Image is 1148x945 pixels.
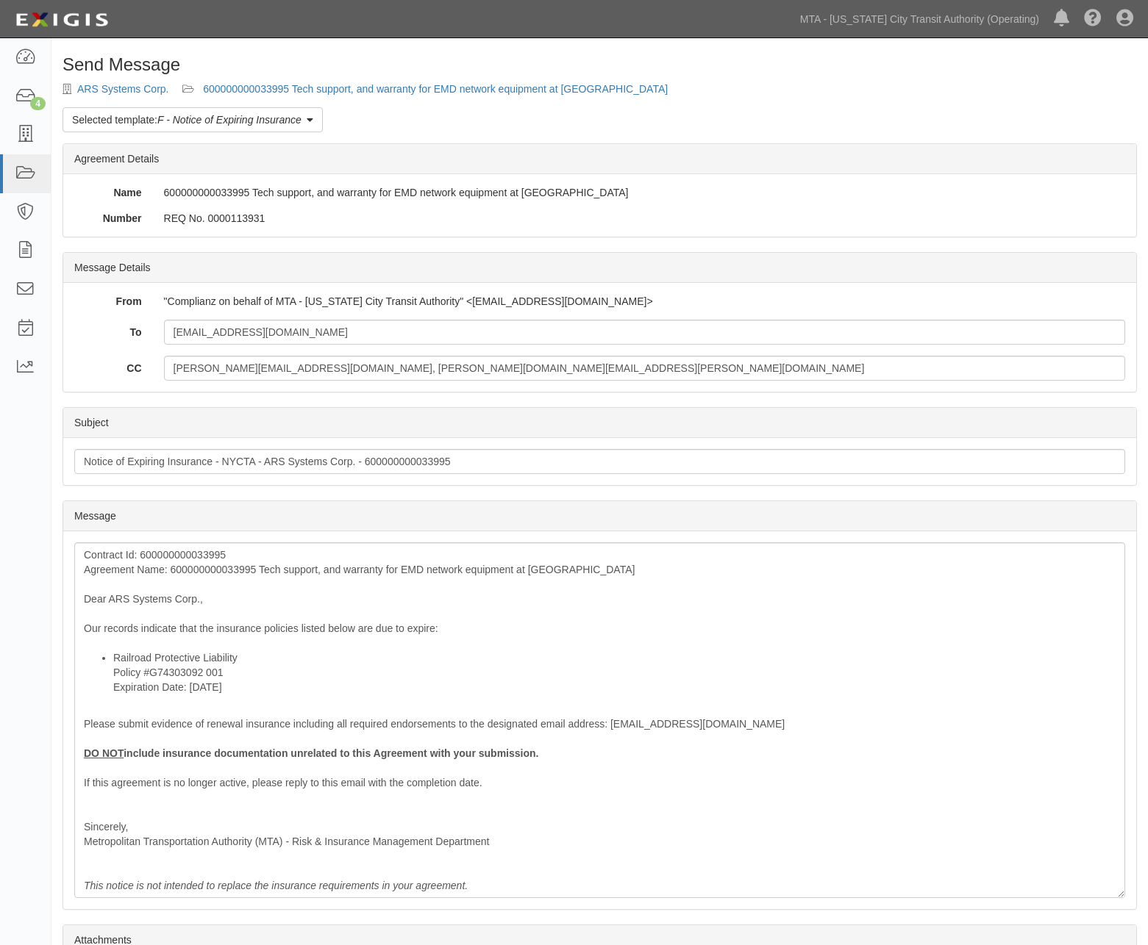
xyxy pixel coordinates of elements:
label: CC [63,356,153,376]
div: Agreement Details [63,144,1136,174]
img: logo-5460c22ac91f19d4615b14bd174203de0afe785f0fc80cf4dbbc73dc1793850b.png [11,7,113,33]
b: include insurance documentation unrelated to this Agreement with your submission. [84,747,538,759]
li: Railroad Protective Liability Policy #G74303092 001 Expiration Date: [DATE] [113,650,1116,694]
i: Help Center - Complianz [1084,10,1102,28]
u: DO NOT [84,747,124,759]
div: 600000000033995 Tech support, and warranty for EMD network equipment at [GEOGRAPHIC_DATA] [153,185,1136,200]
input: Separate multiple email addresses with a comma [164,320,1125,345]
a: ARS Systems Corp. [77,83,168,95]
input: Separate multiple email addresses with a comma [164,356,1125,381]
strong: Name [113,187,141,198]
a: MTA - [US_STATE] City Transit Authority (Operating) [793,4,1047,34]
div: Contract Id: 600000000033995 Agreement Name: 600000000033995 Tech support, and warranty for EMD n... [74,542,1125,898]
div: REQ No. 0000113931 [153,211,1136,226]
a: 600000000033995 Tech support, and warranty for EMD network equipment at [GEOGRAPHIC_DATA] [203,83,668,95]
div: Message [63,501,1136,531]
div: Subject [63,408,1136,438]
div: 4 [30,97,46,110]
label: To [63,320,153,339]
a: Selected template: [63,107,323,132]
strong: Number [103,212,142,224]
h1: Send Message [63,55,1137,74]
strong: From [116,295,142,307]
div: Message Details [63,253,1136,283]
i: This notice is not intended to replace the insurance requirements in your agreement. [84,880,468,891]
div: "Complianz on behalf of MTA - [US_STATE] City Transit Authority" <[EMAIL_ADDRESS][DOMAIN_NAME]> [153,294,1136,309]
em: F - Notice of Expiring Insurance [157,114,302,126]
